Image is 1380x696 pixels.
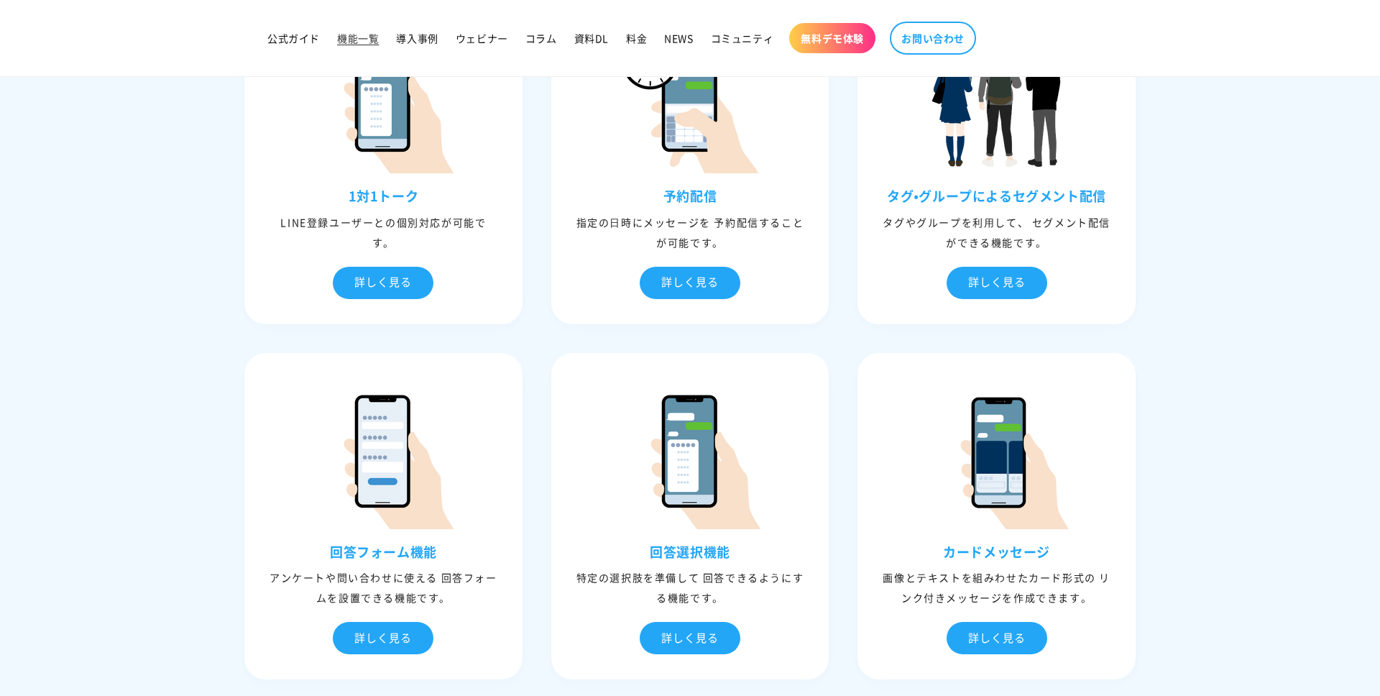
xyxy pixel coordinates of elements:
[456,32,508,45] span: ウェビナー
[640,267,740,299] div: 詳しく見る
[626,32,647,45] span: 料金
[311,385,455,529] img: 回答フォーム機能
[333,622,433,654] div: 詳しく見る
[333,267,433,299] div: 詳しく見る
[555,212,826,252] div: 指定の⽇時にメッセージを 予約配信することが可能です。
[328,23,387,53] a: 機能一覧
[267,32,320,45] span: 公式ガイド
[396,32,438,45] span: 導入事例
[387,23,446,53] a: 導入事例
[618,29,762,173] img: 予約配信
[655,23,701,53] a: NEWS
[248,567,519,608] div: アンケートや問い合わせに使える 回答フォームを設置できる機能です。
[248,544,519,560] h3: 回答フォーム機能
[711,32,774,45] span: コミュニティ
[566,23,617,53] a: 資料DL
[947,267,1047,299] div: 詳しく見る
[525,32,557,45] span: コラム
[861,188,1132,204] h3: タグ•グループによるセグメント配信
[618,385,762,529] img: 回答選択機能
[901,32,965,45] span: お問い合わせ
[447,23,517,53] a: ウェビナー
[259,23,328,53] a: 公式ガイド
[248,188,519,204] h3: 1対1トーク
[517,23,566,53] a: コラム
[861,567,1132,608] div: 画像とテキストを組みわせたカード形式の リンク付きメッセージを作成できます。
[890,22,976,55] a: お問い合わせ
[337,32,379,45] span: 機能一覧
[640,622,740,654] div: 詳しく見る
[248,212,519,252] div: LINE登録ユーザーとの個別対応が可能です。
[861,544,1132,560] h3: カードメッセージ
[555,188,826,204] h3: 予約配信
[947,622,1047,654] div: 詳しく見る
[617,23,655,53] a: 料金
[311,29,455,173] img: 1対1トーク
[664,32,693,45] span: NEWS
[574,32,609,45] span: 資料DL
[801,32,864,45] span: 無料デモ体験
[925,29,1069,173] img: タグ•グループによるセグメント配信
[555,544,826,560] h3: 回答選択機能
[702,23,783,53] a: コミュニティ
[789,23,875,53] a: 無料デモ体験
[555,567,826,608] div: 特定の選択肢を準備して 回答できるようにする機能です。
[925,385,1069,529] img: カードメッセージ
[861,212,1132,252] div: タグやグループを利⽤して、 セグメント配信ができる機能です。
